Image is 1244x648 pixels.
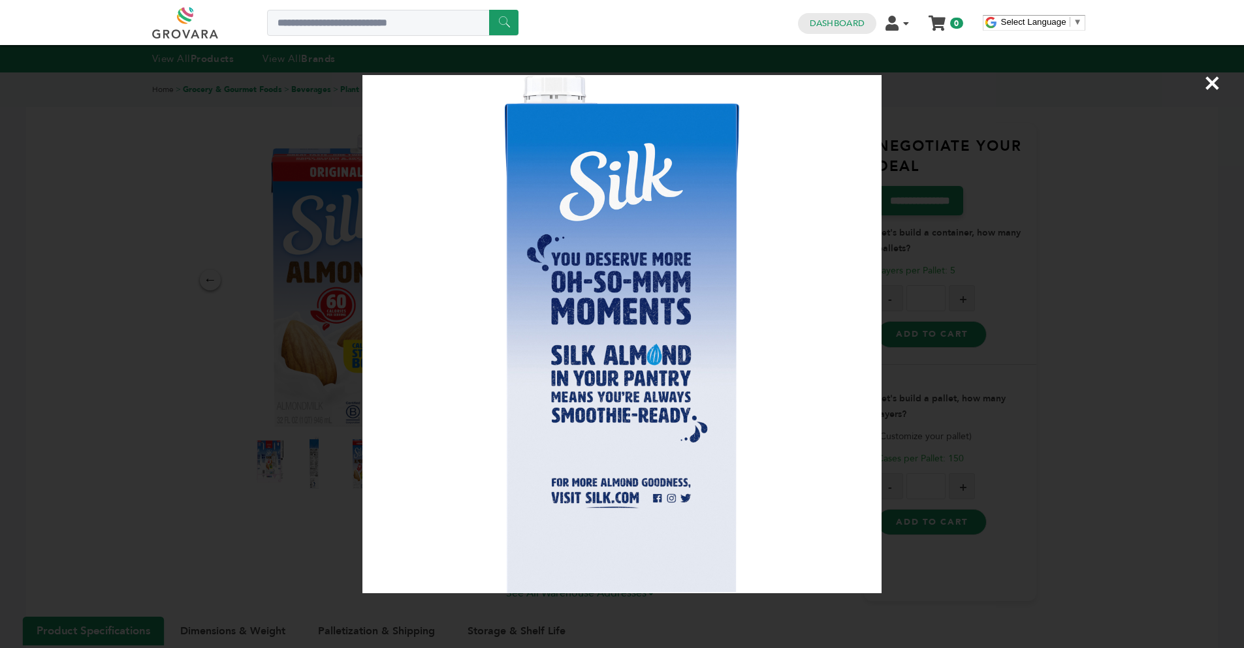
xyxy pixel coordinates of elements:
input: Search a product or brand... [267,10,518,36]
span: 0 [950,18,963,29]
span: Select Language [1001,17,1066,27]
span: × [1204,65,1221,101]
a: Select Language​ [1001,17,1082,27]
a: Dashboard [810,18,865,29]
a: My Cart [929,12,944,25]
span: ▼ [1074,17,1082,27]
img: Image Preview [362,75,881,593]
